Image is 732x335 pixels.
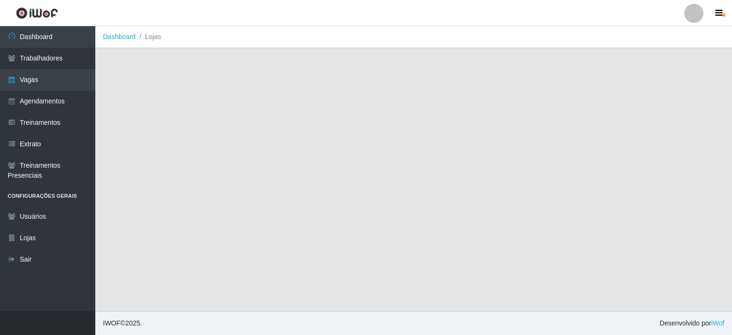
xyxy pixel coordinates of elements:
[103,33,136,41] a: Dashboard
[16,7,58,19] img: CoreUI Logo
[95,26,732,48] nav: breadcrumb
[711,319,724,327] a: iWof
[660,318,724,328] span: Desenvolvido por
[103,318,142,328] span: © 2025 .
[103,319,121,327] span: IWOF
[136,32,161,42] li: Lojas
